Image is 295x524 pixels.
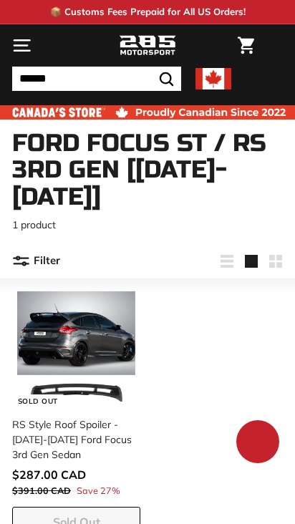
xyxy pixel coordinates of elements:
[12,417,132,462] div: RS Style Roof Spoiler - [DATE]-[DATE] Ford Focus 3rd Gen Sedan
[13,394,63,409] div: Sold Out
[50,5,246,19] p: 📦 Customs Fees Prepaid for All US Orders!
[231,25,261,66] a: Cart
[12,218,283,233] p: 1 product
[12,244,60,278] button: Filter
[12,485,71,496] span: $391.00 CAD
[77,484,120,498] span: Save 27%
[12,467,86,482] span: $287.00 CAD
[119,34,176,58] img: Logo_285_Motorsport_areodynamics_components
[12,67,181,91] input: Search
[232,420,284,467] inbox-online-store-chat: Shopify online store chat
[12,286,140,507] a: Sold Out RS Style Roof Spoiler - [DATE]-[DATE] Ford Focus 3rd Gen Sedan Save 27%
[12,130,283,210] h1: Ford Focus ST / RS 3rd Gen [[DATE]-[DATE]]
